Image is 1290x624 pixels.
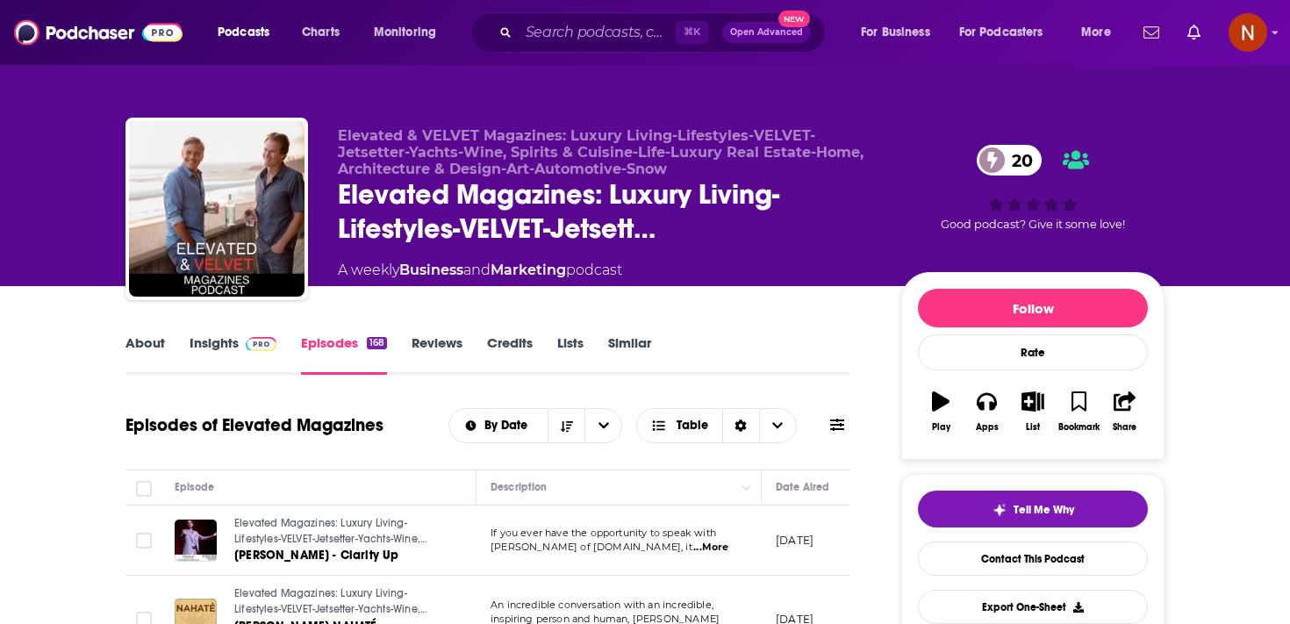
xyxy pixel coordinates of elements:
[338,260,622,281] div: A weekly podcast
[901,127,1165,249] div: 20Good podcast? Give it some love!
[1229,13,1267,52] img: User Profile
[301,334,387,375] a: Episodes168
[491,262,566,278] a: Marketing
[374,20,436,45] span: Monitoring
[1102,380,1148,443] button: Share
[484,420,534,432] span: By Date
[918,590,1148,624] button: Export One-Sheet
[730,28,803,37] span: Open Advanced
[412,334,462,375] a: Reviews
[1056,380,1101,443] button: Bookmark
[676,21,708,44] span: ⌘ K
[918,334,1148,370] div: Rate
[449,420,548,432] button: open menu
[1014,503,1074,517] span: Tell Me Why
[918,491,1148,527] button: tell me why sparkleTell Me Why
[448,408,623,443] h2: Choose List sort
[362,18,459,47] button: open menu
[1229,13,1267,52] button: Show profile menu
[367,337,387,349] div: 168
[129,121,305,297] img: Elevated Magazines: Luxury Living-Lifestyles-VELVET-Jetsetter-Yachts-Wine, Spirits & Cuisine-Life...
[218,20,269,45] span: Podcasts
[941,218,1125,231] span: Good podcast? Give it some love!
[918,380,964,443] button: Play
[463,262,491,278] span: and
[948,18,1069,47] button: open menu
[175,477,214,498] div: Episode
[548,409,584,442] button: Sort Direction
[964,380,1009,443] button: Apps
[932,422,950,433] div: Play
[491,527,716,539] span: If you ever have the opportunity to speak with
[557,334,584,375] a: Lists
[338,127,864,177] span: Elevated & VELVET Magazines: Luxury Living-Lifestyles-VELVET-Jetsetter-Yachts-Wine, Spirits & Cui...
[234,586,445,617] a: Elevated Magazines: Luxury Living-Lifestyles-VELVET-Jetsetter-Yachts-Wine, Spirits & Cuisine-Life...
[722,409,759,442] div: Sort Direction
[677,420,708,432] span: Table
[1058,422,1100,433] div: Bookmark
[977,145,1042,176] a: 20
[608,334,651,375] a: Similar
[190,334,276,375] a: InsightsPodchaser Pro
[636,408,797,443] button: Choose View
[959,20,1043,45] span: For Podcasters
[491,477,547,498] div: Description
[776,477,829,498] div: Date Aired
[136,533,152,549] span: Toggle select row
[736,477,757,498] button: Column Actions
[290,18,350,47] a: Charts
[1026,422,1040,433] div: List
[234,547,445,564] a: [PERSON_NAME] - Clarity Up
[125,334,165,375] a: About
[1081,20,1111,45] span: More
[491,541,692,553] span: [PERSON_NAME] of [DOMAIN_NAME], it
[918,542,1148,576] a: Contact This Podcast
[861,20,930,45] span: For Business
[487,12,842,53] div: Search podcasts, credits, & more...
[234,517,427,592] span: Elevated Magazines: Luxury Living-Lifestyles-VELVET-Jetsetter-Yachts-Wine, Spirits & Cuisine-Life...
[302,20,340,45] span: Charts
[246,337,276,351] img: Podchaser Pro
[1136,18,1166,47] a: Show notifications dropdown
[1113,422,1136,433] div: Share
[693,541,728,555] span: ...More
[14,16,183,49] img: Podchaser - Follow, Share and Rate Podcasts
[993,503,1007,517] img: tell me why sparkle
[519,18,676,47] input: Search podcasts, credits, & more...
[234,516,445,547] a: Elevated Magazines: Luxury Living-Lifestyles-VELVET-Jetsetter-Yachts-Wine, Spirits & Cuisine-Life...
[776,533,813,548] p: [DATE]
[399,262,463,278] a: Business
[994,145,1042,176] span: 20
[1180,18,1208,47] a: Show notifications dropdown
[125,414,383,436] h1: Episodes of Elevated Magazines
[234,548,398,563] span: [PERSON_NAME] - Clarity Up
[976,422,999,433] div: Apps
[487,334,533,375] a: Credits
[778,11,810,27] span: New
[1069,18,1133,47] button: open menu
[584,409,621,442] button: open menu
[849,18,952,47] button: open menu
[205,18,292,47] button: open menu
[1010,380,1056,443] button: List
[1229,13,1267,52] span: Logged in as AdelNBM
[491,599,713,611] span: An incredible conversation with an incredible,
[722,22,811,43] button: Open AdvancedNew
[918,289,1148,327] button: Follow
